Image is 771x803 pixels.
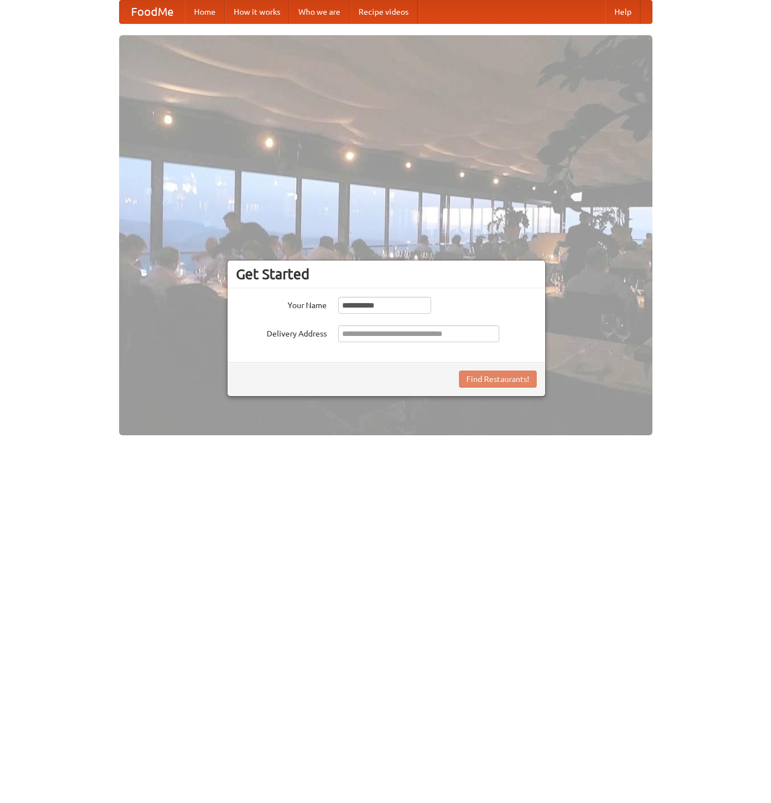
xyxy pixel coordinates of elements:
[225,1,289,23] a: How it works
[236,325,327,339] label: Delivery Address
[605,1,641,23] a: Help
[289,1,349,23] a: Who we are
[236,266,537,283] h3: Get Started
[236,297,327,311] label: Your Name
[459,371,537,388] button: Find Restaurants!
[185,1,225,23] a: Home
[120,1,185,23] a: FoodMe
[349,1,418,23] a: Recipe videos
